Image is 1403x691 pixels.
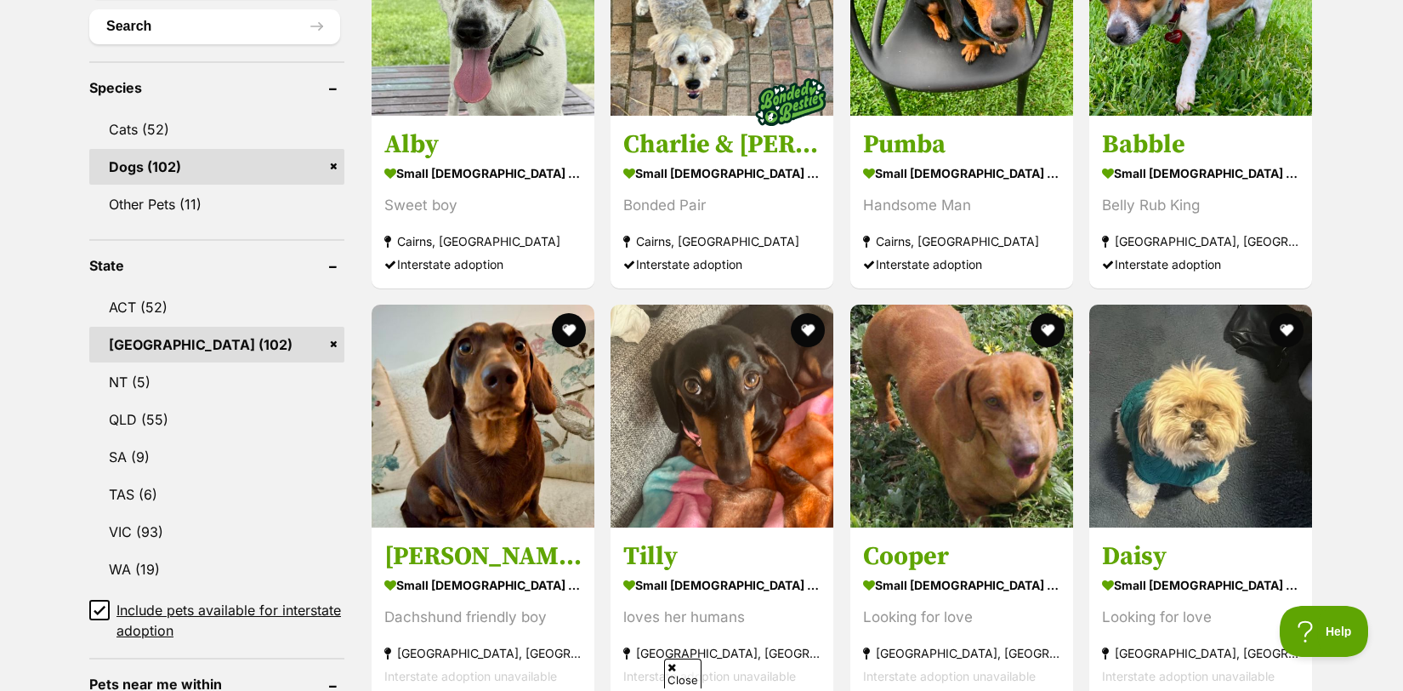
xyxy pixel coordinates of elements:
[1102,606,1299,629] div: Looking for love
[89,149,344,185] a: Dogs (102)
[863,642,1060,665] strong: [GEOGRAPHIC_DATA], [GEOGRAPHIC_DATA]
[749,60,834,145] img: bonded besties
[384,606,582,629] div: Dachshund friendly boy
[89,600,344,641] a: Include pets available for interstate adoption
[863,540,1060,573] h3: Cooper
[1102,642,1299,665] strong: [GEOGRAPHIC_DATA], [GEOGRAPHIC_DATA]
[623,194,821,217] div: Bonded Pair
[384,253,582,276] div: Interstate adoption
[384,540,582,573] h3: [PERSON_NAME]
[623,573,821,597] strong: small [DEMOGRAPHIC_DATA] Dog
[623,128,821,161] h3: Charlie & [PERSON_NAME]
[863,161,1060,186] strong: small [DEMOGRAPHIC_DATA] Dog
[623,669,796,683] span: Interstate adoption unavailable
[1102,253,1299,276] div: Interstate adoption
[1102,669,1275,683] span: Interstate adoption unavailable
[850,305,1073,528] img: Cooper - Dachshund Dog
[623,642,821,665] strong: [GEOGRAPHIC_DATA], [GEOGRAPHIC_DATA]
[89,111,344,147] a: Cats (52)
[1089,116,1312,288] a: Babble small [DEMOGRAPHIC_DATA] Dog Belly Rub King [GEOGRAPHIC_DATA], [GEOGRAPHIC_DATA] Interstat...
[89,551,344,587] a: WA (19)
[372,116,594,288] a: Alby small [DEMOGRAPHIC_DATA] Dog Sweet boy Cairns, [GEOGRAPHIC_DATA] Interstate adoption
[1102,573,1299,597] strong: small [DEMOGRAPHIC_DATA] Dog
[792,313,826,347] button: favourite
[1102,194,1299,217] div: Belly Rub King
[623,540,821,573] h3: Tilly
[89,477,344,512] a: TAS (6)
[89,289,344,325] a: ACT (52)
[89,402,344,437] a: QLD (55)
[384,642,582,665] strong: [GEOGRAPHIC_DATA], [GEOGRAPHIC_DATA]
[384,161,582,186] strong: small [DEMOGRAPHIC_DATA] Dog
[863,194,1060,217] div: Handsome Man
[384,194,582,217] div: Sweet boy
[863,230,1060,253] strong: Cairns, [GEOGRAPHIC_DATA]
[623,161,821,186] strong: small [DEMOGRAPHIC_DATA] Dog
[623,606,821,629] div: loves her humans
[863,253,1060,276] div: Interstate adoption
[863,573,1060,597] strong: small [DEMOGRAPHIC_DATA] Dog
[89,80,344,95] header: Species
[1089,305,1312,528] img: Daisy - Shih Tzu x Poodle Miniature Dog
[552,313,586,347] button: favourite
[1102,540,1299,573] h3: Daisy
[89,514,344,550] a: VIC (93)
[1102,230,1299,253] strong: [GEOGRAPHIC_DATA], [GEOGRAPHIC_DATA]
[1102,161,1299,186] strong: small [DEMOGRAPHIC_DATA] Dog
[89,327,344,363] a: [GEOGRAPHIC_DATA] (102)
[384,573,582,597] strong: small [DEMOGRAPHIC_DATA] Dog
[611,305,833,528] img: Tilly - Dachshund (Miniature Smooth Haired) Dog
[623,253,821,276] div: Interstate adoption
[384,128,582,161] h3: Alby
[850,116,1073,288] a: Pumba small [DEMOGRAPHIC_DATA] Dog Handsome Man Cairns, [GEOGRAPHIC_DATA] Interstate adoption
[384,230,582,253] strong: Cairns, [GEOGRAPHIC_DATA]
[1280,606,1369,657] iframe: Help Scout Beacon - Open
[611,116,833,288] a: Charlie & [PERSON_NAME] small [DEMOGRAPHIC_DATA] Dog Bonded Pair Cairns, [GEOGRAPHIC_DATA] Inters...
[1270,313,1304,347] button: favourite
[89,364,344,400] a: NT (5)
[1031,313,1065,347] button: favourite
[664,659,701,688] span: Close
[623,230,821,253] strong: Cairns, [GEOGRAPHIC_DATA]
[1102,128,1299,161] h3: Babble
[863,669,1036,683] span: Interstate adoption unavailable
[863,128,1060,161] h3: Pumba
[116,600,344,641] span: Include pets available for interstate adoption
[89,186,344,222] a: Other Pets (11)
[89,9,340,43] button: Search
[372,305,594,528] img: Gilbert - Dachshund (Miniature Smooth Haired) Dog
[863,606,1060,629] div: Looking for love
[89,258,344,273] header: State
[89,439,344,475] a: SA (9)
[384,669,557,683] span: Interstate adoption unavailable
